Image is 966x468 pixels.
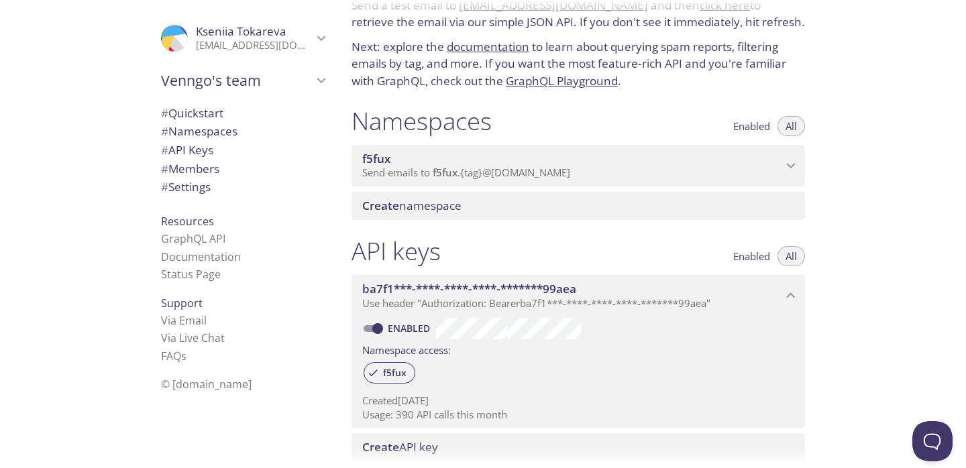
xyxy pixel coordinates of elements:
span: # [161,105,168,121]
div: Create API Key [352,433,805,461]
span: Namespaces [161,123,237,139]
a: GraphQL API [161,231,225,246]
a: Via Email [161,313,207,328]
span: f5fux [375,367,415,379]
a: Via Live Chat [161,331,225,345]
div: Create namespace [352,192,805,220]
a: Status Page [161,267,221,282]
span: Send emails to . {tag} @[DOMAIN_NAME] [362,166,570,179]
a: GraphQL Playground [506,73,618,89]
span: f5fux [433,166,458,179]
div: API Keys [150,141,335,160]
div: Members [150,160,335,178]
button: Enabled [725,246,778,266]
label: Namespace access: [362,339,451,359]
iframe: Help Scout Beacon - Open [912,421,953,461]
span: Support [161,296,203,310]
a: Enabled [386,322,435,335]
button: All [777,246,805,266]
h1: API keys [352,236,441,266]
span: Create [362,198,399,213]
div: Namespaces [150,122,335,141]
span: s [181,349,186,363]
span: Settings [161,179,211,194]
div: Team Settings [150,178,335,196]
p: [EMAIL_ADDRESS][DOMAIN_NAME] [196,39,313,52]
button: Enabled [725,116,778,136]
div: Kseniia Tokareva [150,16,335,60]
span: # [161,161,168,176]
span: # [161,142,168,158]
p: Next: explore the to learn about querying spam reports, filtering emails by tag, and more. If you... [352,38,805,90]
span: f5fux [362,151,390,166]
span: Quickstart [161,105,223,121]
span: Members [161,161,219,176]
div: f5fux namespace [352,145,805,186]
span: Kseniia Tokareva [196,23,286,39]
a: documentation [447,39,529,54]
span: Resources [161,214,214,229]
span: namespace [362,198,462,213]
a: FAQ [161,349,186,363]
span: © [DOMAIN_NAME] [161,377,252,392]
h1: Namespaces [352,106,492,136]
span: Venngo's team [161,71,313,90]
p: Created [DATE] [362,394,794,408]
span: API Keys [161,142,213,158]
span: # [161,123,168,139]
div: Venngo's team [150,63,335,98]
div: Quickstart [150,104,335,123]
span: # [161,179,168,194]
p: Usage: 390 API calls this month [362,408,794,422]
div: f5fux [364,362,415,384]
a: Documentation [161,249,241,264]
button: All [777,116,805,136]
